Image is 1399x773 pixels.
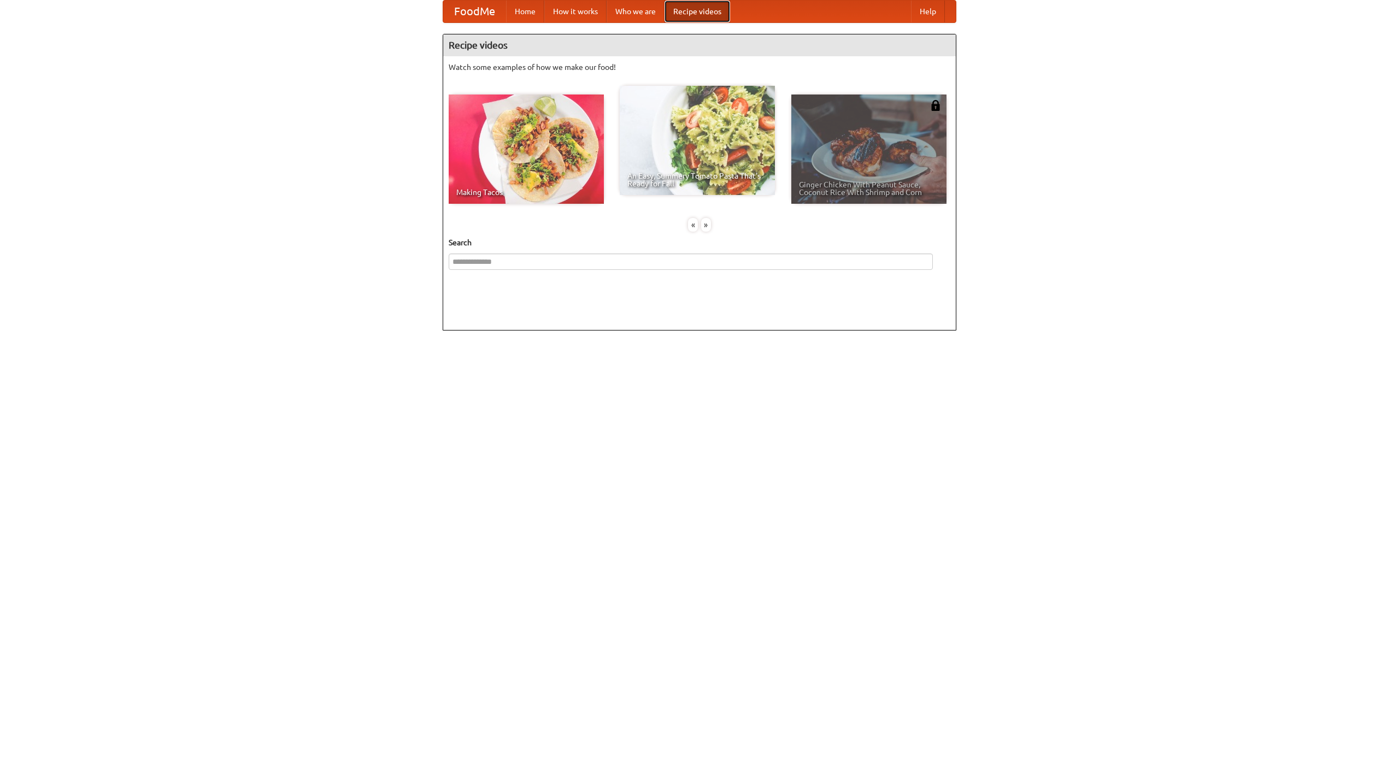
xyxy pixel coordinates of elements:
div: « [688,218,698,232]
p: Watch some examples of how we make our food! [449,62,950,73]
a: Recipe videos [665,1,730,22]
h4: Recipe videos [443,34,956,56]
img: 483408.png [930,100,941,111]
span: Making Tacos [456,188,596,196]
a: Making Tacos [449,95,604,204]
a: Home [506,1,544,22]
a: An Easy, Summery Tomato Pasta That's Ready for Fall [620,86,775,195]
a: How it works [544,1,607,22]
div: » [701,218,711,232]
a: FoodMe [443,1,506,22]
a: Help [911,1,945,22]
span: An Easy, Summery Tomato Pasta That's Ready for Fall [627,172,767,187]
h5: Search [449,237,950,248]
a: Who we are [607,1,665,22]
